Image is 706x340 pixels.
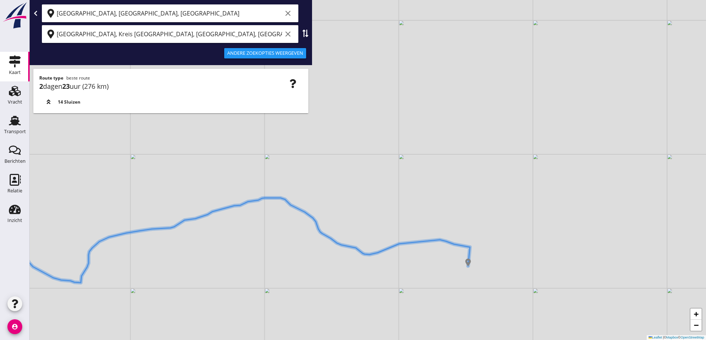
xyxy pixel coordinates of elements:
[57,28,282,40] input: Bestemming
[224,48,306,58] button: Andere zoekopties weergeven
[649,336,662,339] a: Leaflet
[7,319,22,334] i: account_circle
[4,129,26,134] div: Transport
[284,9,292,18] i: clear
[7,188,22,193] div: Relatie
[694,309,699,319] span: +
[9,70,21,75] div: Kaart
[8,100,22,104] div: Vracht
[58,99,80,105] span: 14 Sluizen
[66,75,90,81] span: beste route
[284,30,292,38] i: clear
[4,159,26,164] div: Berichten
[690,309,702,320] a: Zoom in
[680,336,704,339] a: OpenStreetMap
[647,335,706,340] div: © ©
[690,320,702,331] a: Zoom out
[7,218,22,223] div: Inzicht
[1,2,28,29] img: logo-small.a267ee39.svg
[39,81,302,91] div: dagen uur (276 km)
[694,320,699,330] span: −
[62,82,70,91] strong: 23
[464,259,472,266] img: Marker
[39,82,43,91] strong: 2
[57,7,282,19] input: Vertrekpunt
[39,75,63,81] strong: Route type
[666,336,678,339] a: Mapbox
[227,50,303,57] div: Andere zoekopties weergeven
